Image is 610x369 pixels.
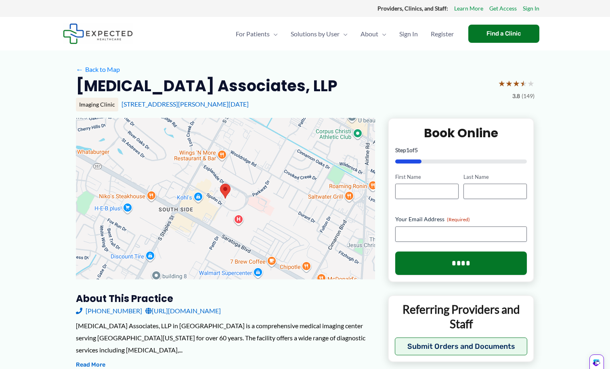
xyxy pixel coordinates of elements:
label: Your Email Address [395,215,527,223]
h3: About this practice [76,292,375,305]
button: Submit Orders and Documents [395,338,528,355]
span: 3.8 [512,91,520,101]
a: Find a Clinic [468,25,539,43]
span: For Patients [236,20,270,48]
span: 5 [415,147,418,153]
nav: Primary Site Navigation [229,20,460,48]
p: Step of [395,147,527,153]
a: [URL][DOMAIN_NAME] [145,305,221,317]
h2: [MEDICAL_DATA] Associates, LLP [76,76,337,96]
span: Solutions by User [291,20,340,48]
a: Sign In [523,3,539,14]
a: Sign In [393,20,424,48]
span: Sign In [399,20,418,48]
span: About [361,20,378,48]
span: ★ [498,76,505,91]
img: Expected Healthcare Logo - side, dark font, small [63,23,133,44]
p: Referring Providers and Staff [395,302,528,331]
span: (149) [522,91,535,101]
span: (Required) [447,216,470,222]
span: ★ [505,76,513,91]
a: Learn More [454,3,483,14]
span: ← [76,65,84,73]
strong: Providers, Clinics, and Staff: [377,5,448,12]
a: ←Back to Map [76,63,120,75]
span: 1 [406,147,409,153]
span: Menu Toggle [340,20,348,48]
a: [STREET_ADDRESS][PERSON_NAME][DATE] [122,100,249,108]
div: [MEDICAL_DATA] Associates, LLP in [GEOGRAPHIC_DATA] is a comprehensive medical imaging center ser... [76,320,375,356]
a: [PHONE_NUMBER] [76,305,142,317]
span: Register [431,20,454,48]
a: Get Access [489,3,517,14]
a: Solutions by UserMenu Toggle [284,20,354,48]
a: AboutMenu Toggle [354,20,393,48]
span: ★ [520,76,527,91]
a: For PatientsMenu Toggle [229,20,284,48]
span: ★ [513,76,520,91]
label: Last Name [463,173,527,181]
a: Register [424,20,460,48]
span: Menu Toggle [378,20,386,48]
div: Imaging Clinic [76,98,118,111]
span: ★ [527,76,535,91]
h2: Book Online [395,125,527,141]
span: Menu Toggle [270,20,278,48]
label: First Name [395,173,459,181]
img: wiRPAZEX6Qd5GkipxmnKhIy308phxjiv+EHaKbQ5Ce+h88AAAAASUVORK5CYII= [591,357,602,368]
